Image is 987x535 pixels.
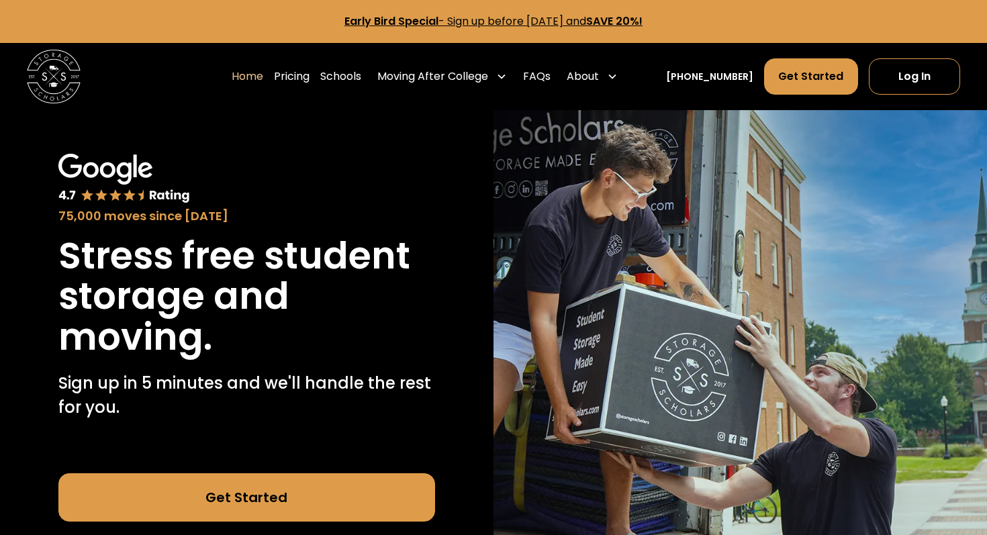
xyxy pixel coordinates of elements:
[372,58,512,95] div: Moving After College
[344,13,643,29] a: Early Bird Special- Sign up before [DATE] andSAVE 20%!
[586,13,643,29] strong: SAVE 20%!
[27,50,81,103] a: home
[320,58,361,95] a: Schools
[764,58,857,95] a: Get Started
[561,58,623,95] div: About
[232,58,263,95] a: Home
[274,58,310,95] a: Pricing
[523,58,551,95] a: FAQs
[58,154,191,204] img: Google 4.7 star rating
[58,371,435,420] p: Sign up in 5 minutes and we'll handle the rest for you.
[666,70,753,84] a: [PHONE_NUMBER]
[377,68,488,85] div: Moving After College
[344,13,438,29] strong: Early Bird Special
[58,473,435,522] a: Get Started
[869,58,960,95] a: Log In
[58,207,435,225] div: 75,000 moves since [DATE]
[567,68,599,85] div: About
[27,50,81,103] img: Storage Scholars main logo
[58,236,435,358] h1: Stress free student storage and moving.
